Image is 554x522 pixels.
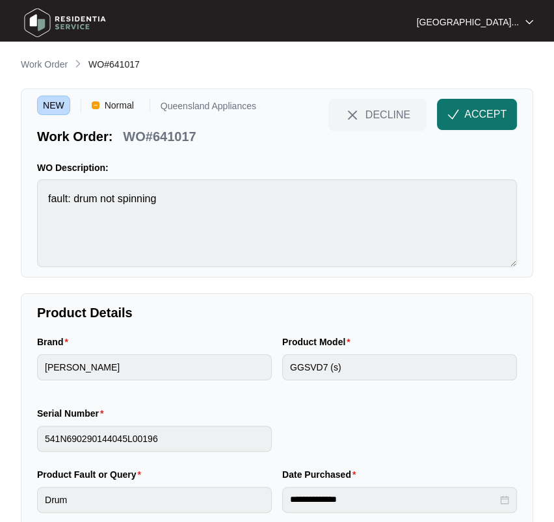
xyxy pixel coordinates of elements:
[123,127,196,146] p: WO#641017
[282,354,517,380] input: Product Model
[20,3,111,42] img: residentia service logo
[37,304,517,322] p: Product Details
[92,101,99,109] img: Vercel Logo
[37,426,272,452] input: Serial Number
[37,468,146,481] label: Product Fault or Query
[290,493,497,506] input: Date Purchased
[99,96,139,115] span: Normal
[18,58,70,72] a: Work Order
[365,107,410,122] span: DECLINE
[417,16,519,29] p: [GEOGRAPHIC_DATA]...
[447,109,459,120] img: check-Icon
[37,161,517,174] p: WO Description:
[37,407,109,420] label: Serial Number
[37,487,272,513] input: Product Fault or Query
[21,58,68,71] p: Work Order
[161,101,256,115] p: Queensland Appliances
[282,335,356,348] label: Product Model
[525,19,533,25] img: dropdown arrow
[37,127,112,146] p: Work Order:
[37,179,517,267] textarea: fault: drum not spinning
[73,59,83,69] img: chevron-right
[37,354,272,380] input: Brand
[282,468,361,481] label: Date Purchased
[345,107,360,123] img: close-Icon
[328,99,427,130] button: close-IconDECLINE
[464,107,507,122] span: ACCEPT
[37,335,73,348] label: Brand
[437,99,517,130] button: check-IconACCEPT
[37,96,70,115] span: NEW
[88,59,140,70] span: WO#641017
